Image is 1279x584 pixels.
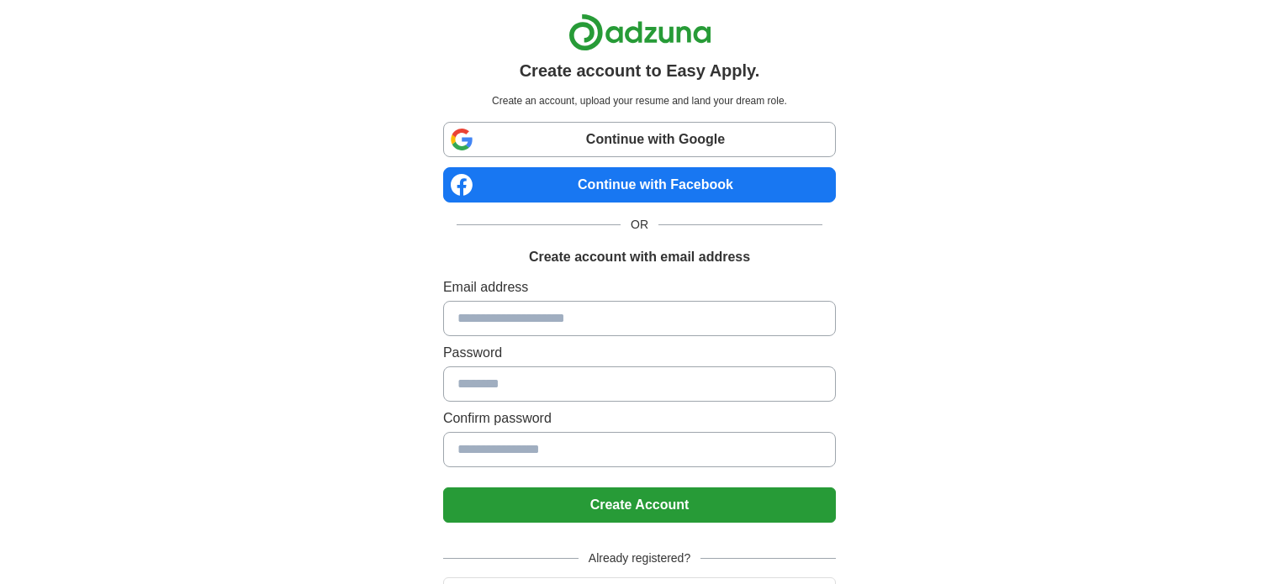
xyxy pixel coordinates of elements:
h1: Create account with email address [529,247,750,267]
label: Email address [443,277,836,297]
span: Already registered? [579,550,700,567]
h1: Create account to Easy Apply. [520,58,760,83]
p: Create an account, upload your resume and land your dream role. [447,93,832,108]
a: Continue with Google [443,122,836,157]
img: Adzuna logo [568,13,711,51]
label: Password [443,343,836,363]
a: Continue with Facebook [443,167,836,203]
label: Confirm password [443,408,836,429]
button: Create Account [443,487,836,523]
span: OR [621,216,658,234]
